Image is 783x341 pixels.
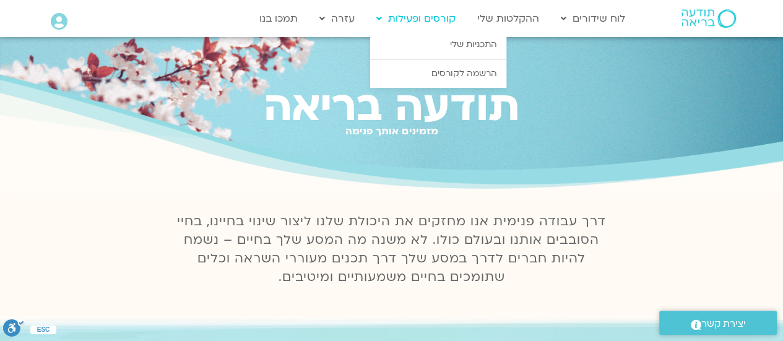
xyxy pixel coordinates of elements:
[170,212,613,287] p: דרך עבודה פנימית אנו מחזקים את היכולת שלנו ליצור שינוי בחיינו, בחיי הסובבים אותנו ובעולם כולו. לא...
[659,311,777,335] a: יצירת קשר
[313,7,361,30] a: עזרה
[555,7,631,30] a: לוח שידורים
[253,7,304,30] a: תמכו בנו
[681,9,736,28] img: תודעה בריאה
[370,59,506,88] a: הרשמה לקורסים
[370,7,462,30] a: קורסים ופעילות
[701,316,746,332] span: יצירת קשר
[370,30,506,59] a: התכניות שלי
[471,7,545,30] a: ההקלטות שלי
